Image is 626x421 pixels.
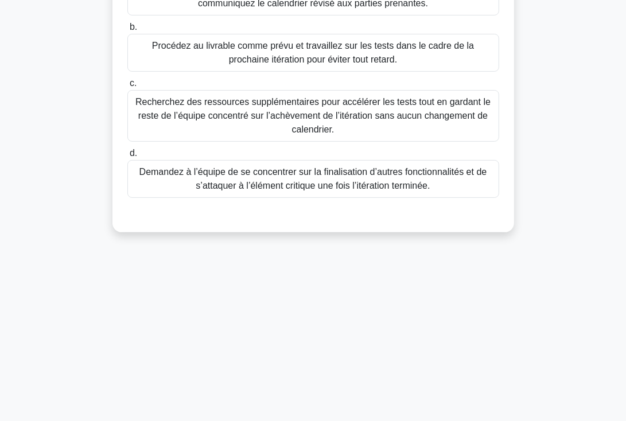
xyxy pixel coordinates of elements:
font: Procédez au livrable comme prévu et travaillez sur les tests dans le cadre de la prochaine itérat... [152,41,474,64]
font: Demandez à l’équipe de se concentrer sur la finalisation d’autres fonctionnalités et de s’attaque... [139,167,487,190]
font: Recherchez des ressources supplémentaires pour accélérer les tests tout en gardant le reste de l’... [135,97,491,134]
font: d. [130,148,137,158]
font: b. [130,22,137,32]
font: c. [130,78,137,88]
